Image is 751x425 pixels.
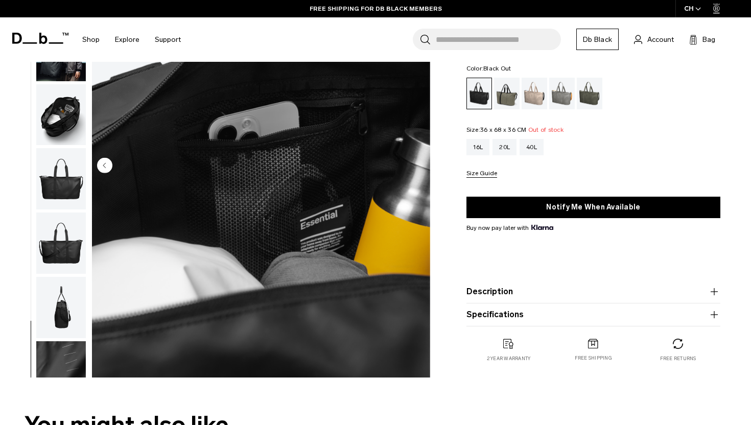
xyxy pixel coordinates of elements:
[75,17,189,62] nav: Main Navigation
[492,139,517,155] a: 20L
[466,65,511,72] legend: Color:
[522,78,547,109] a: Fogbow Beige
[549,78,575,109] a: Sand Grey
[466,78,492,109] a: Black Out
[480,126,527,133] span: 36 x 68 x 36 CM
[36,212,86,274] img: Essential Weekender 40L Black Out
[115,21,139,58] a: Explore
[36,277,86,338] img: Essential Weekender 40L Black Out
[36,276,86,339] button: Essential Weekender 40L Black Out
[36,148,86,209] img: Essential Weekender 40L Black Out
[310,4,442,13] a: FREE SHIPPING FOR DB BLACK MEMBERS
[36,148,86,210] button: Essential Weekender 40L Black Out
[577,78,602,109] a: Moss Green
[575,355,612,362] p: Free shipping
[520,139,544,155] a: 40L
[466,127,564,133] legend: Size:
[528,126,564,133] span: Out of stock
[466,223,553,232] span: Buy now pay later with
[487,355,531,362] p: 2 year warranty
[483,65,511,72] span: Black Out
[82,21,100,58] a: Shop
[36,84,86,146] img: Essential Weekender 40L Black Out
[689,33,715,45] button: Bag
[494,78,520,109] a: Forest Green
[36,341,86,403] img: Essential Weekender 40L Black Out
[36,341,86,403] button: Essential Weekender 40L Black Out
[702,34,715,45] span: Bag
[466,139,490,155] a: 16L
[531,225,553,230] img: {"height" => 20, "alt" => "Klarna"}
[660,355,696,362] p: Free returns
[155,21,181,58] a: Support
[647,34,674,45] span: Account
[466,286,720,298] button: Description
[466,309,720,321] button: Specifications
[634,33,674,45] a: Account
[466,197,720,218] button: Notify Me When Available
[466,170,497,178] button: Size Guide
[576,29,619,50] a: Db Black
[97,157,112,175] button: Previous slide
